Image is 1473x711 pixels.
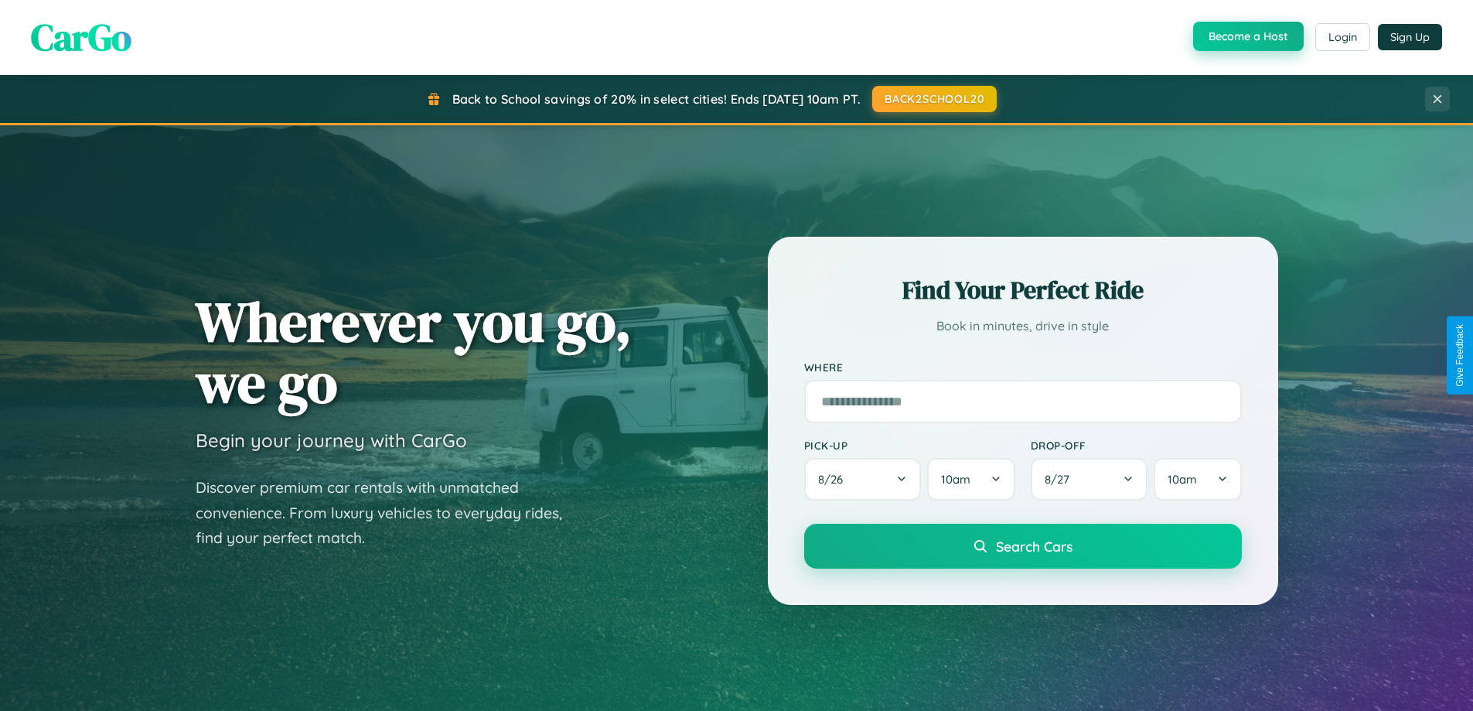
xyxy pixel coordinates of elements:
span: 8 / 27 [1045,472,1077,487]
p: Book in minutes, drive in style [804,315,1242,337]
span: CarGo [31,12,131,63]
div: Give Feedback [1454,324,1465,387]
button: Become a Host [1193,22,1304,51]
span: 10am [941,472,970,487]
button: Login [1315,23,1370,51]
span: Back to School savings of 20% in select cities! Ends [DATE] 10am PT. [452,91,861,107]
button: Sign Up [1378,24,1442,50]
span: 8 / 26 [818,472,851,487]
label: Drop-off [1031,439,1242,452]
button: Search Cars [804,524,1242,569]
button: 10am [1154,458,1241,501]
span: Search Cars [996,538,1072,555]
button: 8/26 [804,458,922,501]
h1: Wherever you go, we go [196,291,632,413]
h2: Find Your Perfect Ride [804,273,1242,307]
p: Discover premium car rentals with unmatched convenience. From luxury vehicles to everyday rides, ... [196,475,582,551]
button: BACK2SCHOOL20 [872,86,997,112]
button: 10am [927,458,1014,501]
h3: Begin your journey with CarGo [196,429,467,452]
button: 8/27 [1031,458,1148,501]
span: 10am [1168,472,1197,487]
label: Where [804,361,1242,374]
label: Pick-up [804,439,1015,452]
